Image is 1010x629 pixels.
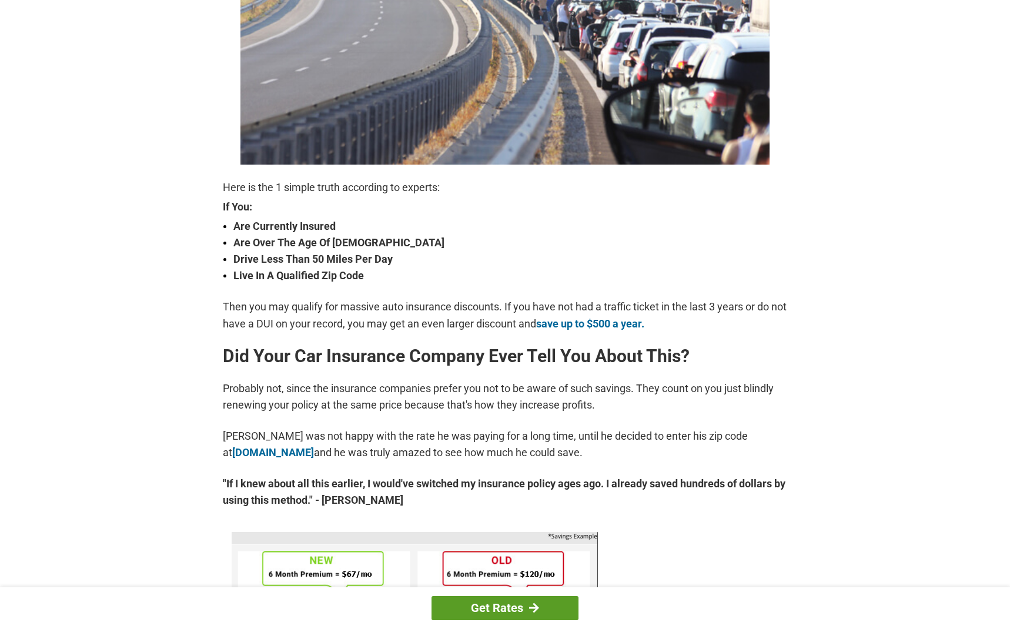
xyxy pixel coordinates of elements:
strong: Live In A Qualified Zip Code [233,267,787,284]
p: Then you may qualify for massive auto insurance discounts. If you have not had a traffic ticket i... [223,299,787,332]
a: save up to $500 a year. [536,317,644,330]
p: Probably not, since the insurance companies prefer you not to be aware of such savings. They coun... [223,380,787,413]
p: [PERSON_NAME] was not happy with the rate he was paying for a long time, until he decided to ente... [223,428,787,461]
strong: "If I knew about all this earlier, I would've switched my insurance policy ages ago. I already sa... [223,476,787,508]
strong: If You: [223,202,787,212]
a: Get Rates [432,596,578,620]
h2: Did Your Car Insurance Company Ever Tell You About This? [223,347,787,366]
a: [DOMAIN_NAME] [232,446,314,459]
strong: Are Currently Insured [233,218,787,235]
p: Here is the 1 simple truth according to experts: [223,179,787,196]
strong: Drive Less Than 50 Miles Per Day [233,251,787,267]
strong: Are Over The Age Of [DEMOGRAPHIC_DATA] [233,235,787,251]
